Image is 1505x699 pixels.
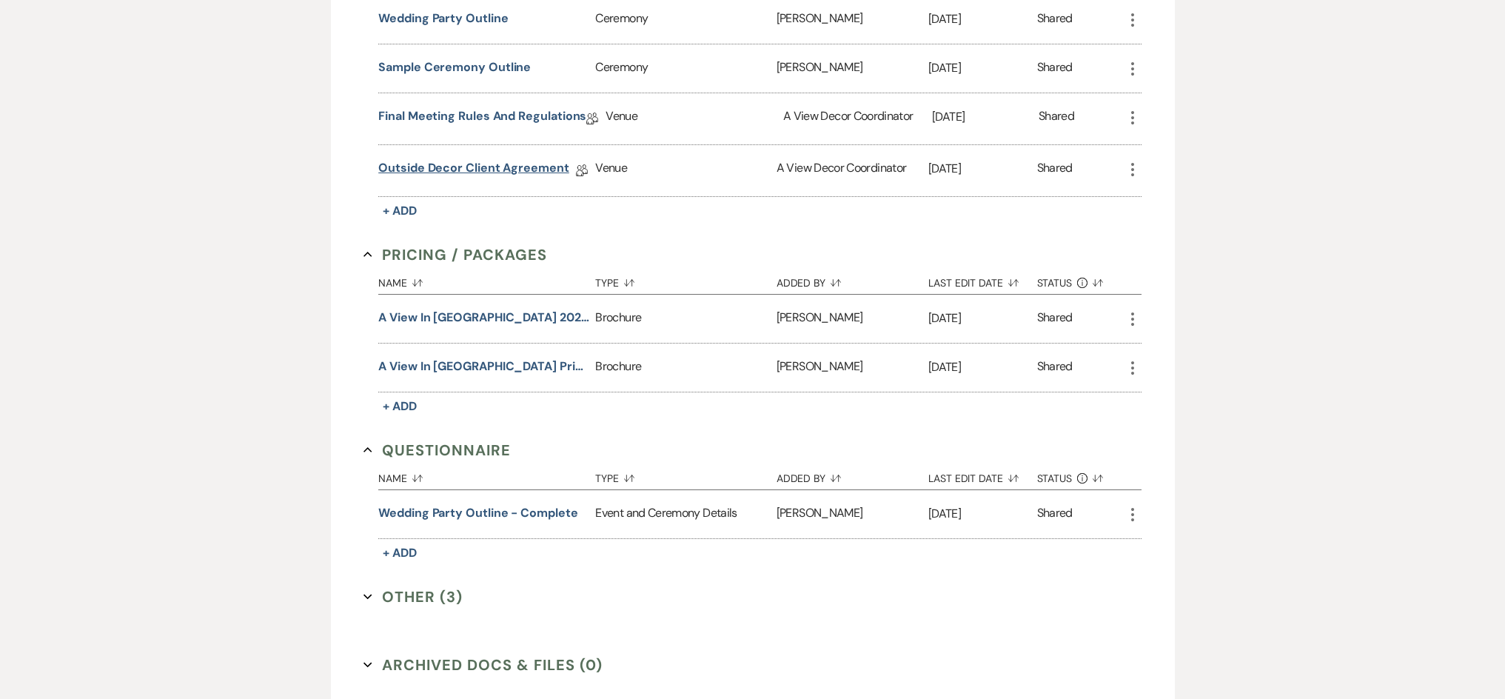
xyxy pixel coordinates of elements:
[1037,504,1073,524] div: Shared
[1037,461,1124,489] button: Status
[606,93,783,144] div: Venue
[1037,473,1073,484] span: Status
[1039,107,1074,130] div: Shared
[928,266,1037,294] button: Last Edit Date
[777,44,928,93] div: [PERSON_NAME]
[378,358,589,375] button: A View in [GEOGRAPHIC_DATA] Pricing
[363,244,547,266] button: Pricing / Packages
[777,461,928,489] button: Added By
[378,266,595,294] button: Name
[595,295,776,343] div: Brochure
[777,295,928,343] div: [PERSON_NAME]
[928,159,1037,178] p: [DATE]
[777,145,928,196] div: A View Decor Coordinator
[378,396,421,417] button: + Add
[383,545,417,561] span: + Add
[378,159,569,182] a: Outside Decor Client Agreement
[378,504,577,522] button: Wedding Party Outline - complete
[378,461,595,489] button: Name
[1037,309,1073,329] div: Shared
[928,504,1037,524] p: [DATE]
[378,10,508,27] button: Wedding Party Outline
[363,654,603,676] button: Archived Docs & Files (0)
[928,358,1037,377] p: [DATE]
[595,44,776,93] div: Ceremony
[928,309,1037,328] p: [DATE]
[378,543,421,563] button: + Add
[1037,266,1124,294] button: Status
[383,398,417,414] span: + Add
[777,490,928,538] div: [PERSON_NAME]
[378,309,589,327] button: A View in [GEOGRAPHIC_DATA] 2024/2025 Pricing
[595,490,776,538] div: Event and Ceremony Details
[363,586,463,608] button: Other (3)
[595,266,776,294] button: Type
[378,58,531,76] button: Sample Ceremony Outline
[595,461,776,489] button: Type
[378,107,586,130] a: Final Meeting Rules and Regulations
[928,461,1037,489] button: Last Edit Date
[1037,58,1073,78] div: Shared
[1037,10,1073,30] div: Shared
[783,93,932,144] div: A View Decor Coordinator
[378,201,421,221] button: + Add
[595,145,776,196] div: Venue
[777,344,928,392] div: [PERSON_NAME]
[1037,358,1073,378] div: Shared
[928,10,1037,29] p: [DATE]
[383,203,417,218] span: + Add
[1037,278,1073,288] span: Status
[777,266,928,294] button: Added By
[363,439,511,461] button: Questionnaire
[932,107,1039,127] p: [DATE]
[928,58,1037,78] p: [DATE]
[1037,159,1073,182] div: Shared
[595,344,776,392] div: Brochure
